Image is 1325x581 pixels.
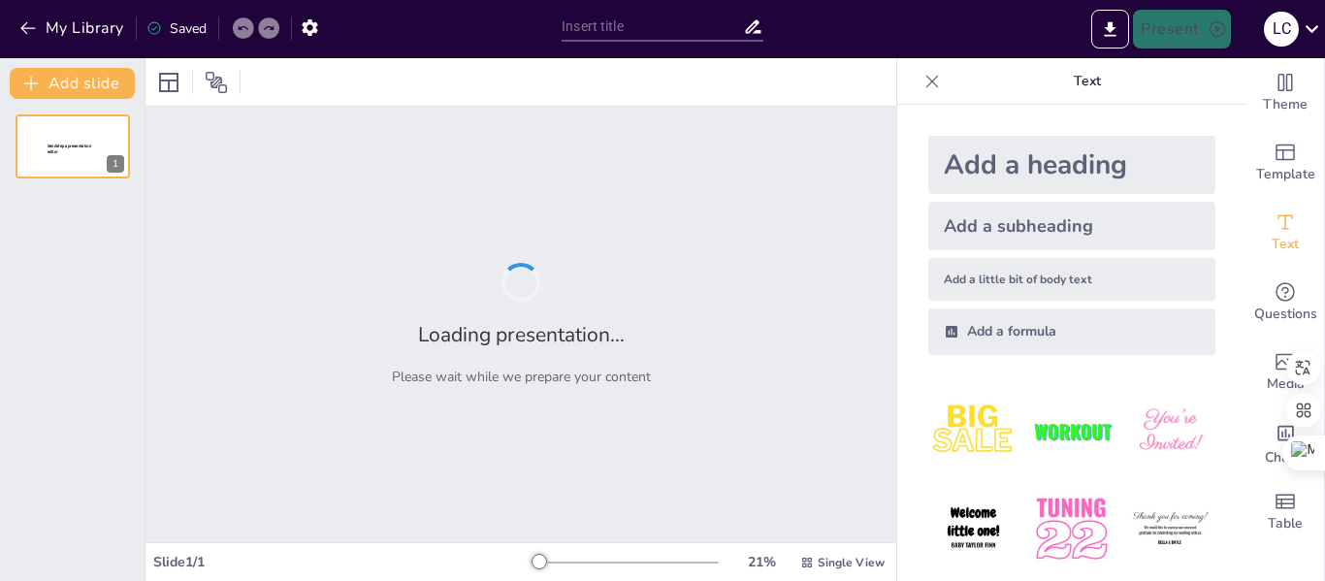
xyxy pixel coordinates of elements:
h2: Loading presentation... [418,321,625,348]
img: 1.jpeg [928,386,1018,476]
span: Questions [1254,304,1317,325]
span: Sendsteps presentation editor [48,144,91,154]
button: Add slide [10,68,135,99]
div: Add ready made slides [1246,128,1324,198]
div: Add a formula [928,308,1215,355]
div: Slide 1 / 1 [153,553,533,571]
div: Add images, graphics, shapes or video [1246,338,1324,407]
div: l C [1264,12,1299,47]
p: Please wait while we prepare your content [392,368,651,386]
div: Add text boxes [1246,198,1324,268]
span: Single View [818,555,885,570]
span: Text [1272,234,1299,255]
img: 6.jpeg [1125,484,1215,574]
button: My Library [15,13,132,44]
img: 3.jpeg [1125,386,1215,476]
div: Add a table [1246,477,1324,547]
div: Change the overall theme [1246,58,1324,128]
div: Add a little bit of body text [928,258,1215,301]
input: Insert title [562,13,743,41]
div: Saved [146,19,207,38]
span: Charts [1265,447,1306,468]
span: Table [1268,513,1303,534]
p: Text [948,58,1227,105]
div: Add charts and graphs [1246,407,1324,477]
button: l C [1264,10,1299,48]
button: Present [1133,10,1230,48]
div: Get real-time input from your audience [1246,268,1324,338]
div: 21 % [738,553,785,571]
img: 5.jpeg [1026,484,1116,574]
div: Sendsteps presentation editor1 [16,114,130,178]
button: Export to PowerPoint [1091,10,1129,48]
span: Position [205,71,228,94]
div: 1 [107,155,124,173]
div: Add a heading [928,136,1215,194]
img: 2.jpeg [1026,386,1116,476]
span: Media [1267,373,1305,395]
div: Add a subheading [928,202,1215,250]
span: Template [1256,164,1315,185]
div: Layout [153,67,184,98]
span: Theme [1263,94,1308,115]
img: 4.jpeg [928,484,1018,574]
